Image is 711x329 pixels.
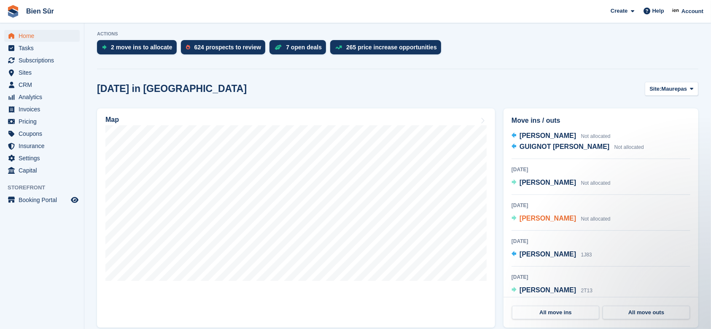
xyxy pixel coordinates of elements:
[512,202,690,209] div: [DATE]
[512,285,592,296] a: [PERSON_NAME] 2T13
[102,45,107,50] img: move_ins_to_allocate_icon-fdf77a2bb77ea45bf5b3d319d69a93e2d87916cf1d5bf7949dd705db3b84f3ca.svg
[4,128,80,140] a: menu
[19,30,69,42] span: Home
[649,85,661,93] span: Site:
[512,237,690,245] div: [DATE]
[4,194,80,206] a: menu
[4,54,80,66] a: menu
[520,143,609,150] span: GUIGNOT [PERSON_NAME]
[512,166,690,173] div: [DATE]
[603,306,690,319] a: All move outs
[581,180,611,186] span: Not allocated
[512,178,611,189] a: [PERSON_NAME] Not allocated
[520,251,576,258] span: [PERSON_NAME]
[512,213,611,224] a: [PERSON_NAME] Not allocated
[4,79,80,91] a: menu
[4,103,80,115] a: menu
[330,40,445,59] a: 265 price increase opportunities
[23,4,57,18] a: Bien Sûr
[19,164,69,176] span: Capital
[286,44,322,51] div: 7 open deals
[645,82,698,96] button: Site: Maurepas
[19,54,69,66] span: Subscriptions
[581,252,592,258] span: 1J83
[19,67,69,78] span: Sites
[4,152,80,164] a: menu
[8,183,84,192] span: Storefront
[4,67,80,78] a: menu
[4,164,80,176] a: menu
[111,44,172,51] div: 2 move ins to allocate
[19,91,69,103] span: Analytics
[269,40,330,59] a: 7 open deals
[581,133,611,139] span: Not allocated
[512,131,611,142] a: [PERSON_NAME] Not allocated
[681,7,703,16] span: Account
[520,132,576,139] span: [PERSON_NAME]
[512,249,592,260] a: [PERSON_NAME] 1J83
[19,194,69,206] span: Booking Portal
[19,140,69,152] span: Insurance
[672,7,680,15] img: Asmaa Habri
[614,144,644,150] span: Not allocated
[520,215,576,222] span: [PERSON_NAME]
[97,83,247,94] h2: [DATE] in [GEOGRAPHIC_DATA]
[19,42,69,54] span: Tasks
[520,286,576,294] span: [PERSON_NAME]
[105,116,119,124] h2: Map
[4,30,80,42] a: menu
[611,7,628,15] span: Create
[19,79,69,91] span: CRM
[346,44,437,51] div: 265 price increase opportunities
[70,195,80,205] a: Preview store
[19,116,69,127] span: Pricing
[652,7,664,15] span: Help
[581,288,592,294] span: 2T13
[186,45,190,50] img: prospect-51fa495bee0391a8d652442698ab0144808aea92771e9ea1ae160a38d050c398.svg
[19,152,69,164] span: Settings
[4,140,80,152] a: menu
[4,42,80,54] a: menu
[7,5,19,18] img: stora-icon-8386f47178a22dfd0bd8f6a31ec36ba5ce8667c1dd55bd0f319d3a0aa187defe.svg
[581,216,611,222] span: Not allocated
[19,103,69,115] span: Invoices
[335,46,342,49] img: price_increase_opportunities-93ffe204e8149a01c8c9dc8f82e8f89637d9d84a8eef4429ea346261dce0b2c0.svg
[512,116,690,126] h2: Move ins / outs
[512,273,690,281] div: [DATE]
[97,40,181,59] a: 2 move ins to allocate
[520,179,576,186] span: [PERSON_NAME]
[194,44,261,51] div: 624 prospects to review
[662,85,687,93] span: Maurepas
[181,40,270,59] a: 624 prospects to review
[512,142,644,153] a: GUIGNOT [PERSON_NAME] Not allocated
[97,31,698,37] p: ACTIONS
[275,44,282,50] img: deal-1b604bf984904fb50ccaf53a9ad4b4a5d6e5aea283cecdc64d6e3604feb123c2.svg
[19,128,69,140] span: Coupons
[97,108,495,328] a: Map
[4,116,80,127] a: menu
[512,306,599,319] a: All move ins
[4,91,80,103] a: menu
